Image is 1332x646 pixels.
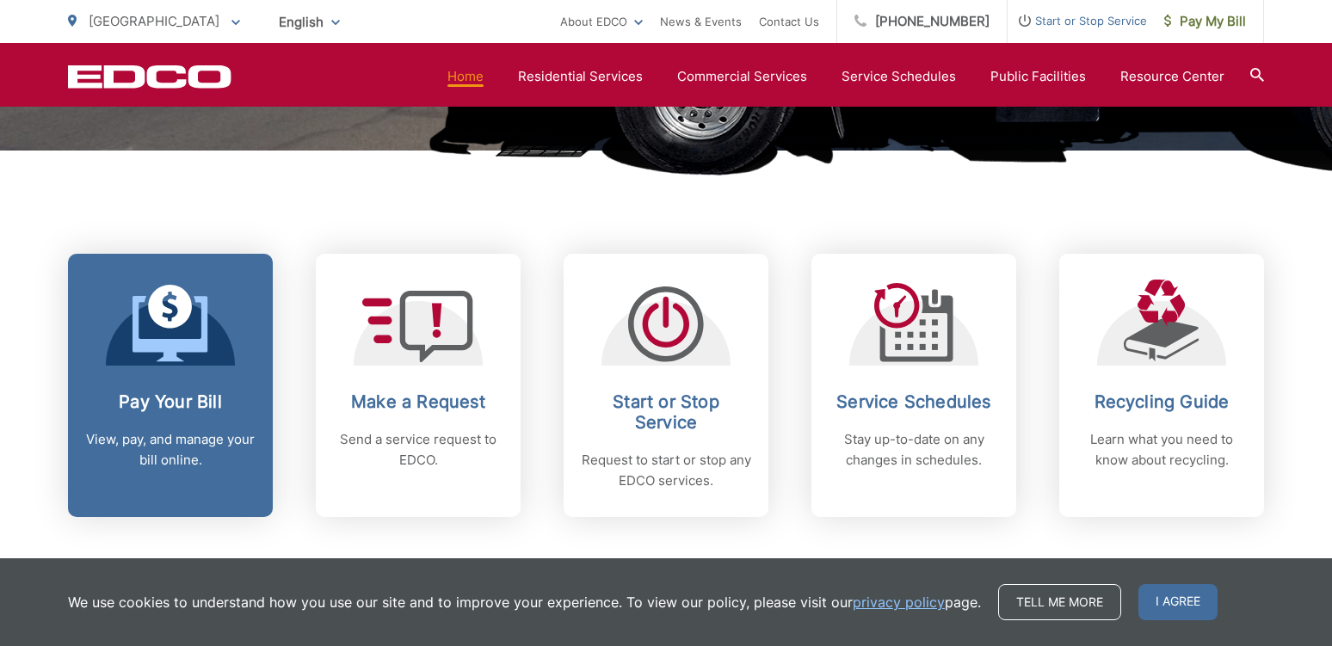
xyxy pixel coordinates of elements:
[1164,11,1246,32] span: Pay My Bill
[89,13,219,29] span: [GEOGRAPHIC_DATA]
[333,391,503,412] h2: Make a Request
[1076,429,1247,471] p: Learn what you need to know about recycling.
[759,11,819,32] a: Contact Us
[266,7,353,37] span: English
[990,66,1086,87] a: Public Facilities
[998,584,1121,620] a: Tell me more
[811,254,1016,517] a: Service Schedules Stay up-to-date on any changes in schedules.
[316,254,521,517] a: Make a Request Send a service request to EDCO.
[853,592,945,612] a: privacy policy
[1076,391,1247,412] h2: Recycling Guide
[85,429,256,471] p: View, pay, and manage your bill online.
[68,254,273,517] a: Pay Your Bill View, pay, and manage your bill online.
[68,65,231,89] a: EDCD logo. Return to the homepage.
[1138,584,1218,620] span: I agree
[1120,66,1224,87] a: Resource Center
[333,429,503,471] p: Send a service request to EDCO.
[581,391,751,433] h2: Start or Stop Service
[660,11,742,32] a: News & Events
[1059,254,1264,517] a: Recycling Guide Learn what you need to know about recycling.
[68,592,981,612] p: We use cookies to understand how you use our site and to improve your experience. To view our pol...
[677,66,807,87] a: Commercial Services
[560,11,643,32] a: About EDCO
[518,66,643,87] a: Residential Services
[829,391,999,412] h2: Service Schedules
[842,66,956,87] a: Service Schedules
[85,391,256,412] h2: Pay Your Bill
[447,66,484,87] a: Home
[581,450,751,491] p: Request to start or stop any EDCO services.
[829,429,999,471] p: Stay up-to-date on any changes in schedules.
